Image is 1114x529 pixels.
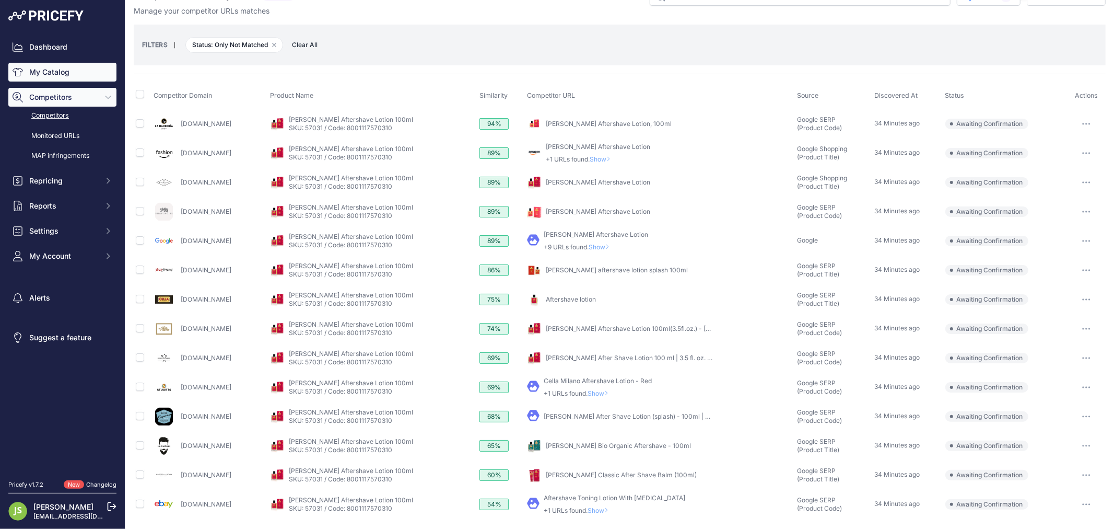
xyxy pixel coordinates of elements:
[8,289,116,307] a: Alerts
[270,91,313,99] span: Product Name
[875,470,920,478] span: 34 Minutes ago
[798,467,840,483] span: Google SERP (Product Title)
[798,174,848,190] span: Google Shopping (Product Title)
[479,264,509,276] div: 86%
[29,176,98,186] span: Repricing
[479,118,509,130] div: 94%
[289,408,413,416] a: [PERSON_NAME] Aftershave Lotion 100ml
[527,91,575,99] span: Competitor URL
[181,295,231,303] a: [DOMAIN_NAME]
[875,207,920,215] span: 34 Minutes ago
[8,222,116,240] button: Settings
[289,446,392,454] a: SKU: 57031 / Code: 8001117570310
[8,38,116,56] a: Dashboard
[479,499,509,510] div: 54%
[289,438,413,445] a: [PERSON_NAME] Aftershave Lotion 100ml
[8,480,43,489] div: Pricefy v1.7.2
[875,266,920,273] span: 34 Minutes ago
[289,496,413,504] a: [PERSON_NAME] Aftershave Lotion 100ml
[181,237,231,245] a: [DOMAIN_NAME]
[875,441,920,449] span: 34 Minutes ago
[289,262,413,270] a: [PERSON_NAME] Aftershave Lotion 100ml
[546,354,750,362] a: [PERSON_NAME] After Shave Lotion 100 ml | 3.5 fl. oz. Model #WJ- ...
[479,91,508,99] span: Similarity
[479,440,509,452] div: 65%
[798,262,840,278] span: Google SERP (Product Title)
[945,470,1028,480] span: Awaiting Confirmation
[875,500,920,508] span: 34 Minutes ago
[798,408,842,424] span: Google SERP (Product Code)
[1075,91,1098,99] span: Actions
[181,149,231,157] a: [DOMAIN_NAME]
[479,411,509,422] div: 68%
[945,353,1028,363] span: Awaiting Confirmation
[588,507,613,514] span: Show
[875,353,920,361] span: 34 Minutes ago
[544,231,648,238] a: [PERSON_NAME] Aftershave Lotion
[29,92,98,102] span: Competitors
[134,6,269,16] p: Manage your competitor URLs matches
[289,350,413,358] a: [PERSON_NAME] Aftershave Lotion 100ml
[289,467,413,475] a: [PERSON_NAME] Aftershave Lotion 100ml
[29,226,98,236] span: Settings
[945,148,1028,158] span: Awaiting Confirmation
[142,41,168,49] small: FILTERS
[154,91,212,99] span: Competitor Domain
[29,201,98,211] span: Reports
[590,155,615,163] span: Show
[479,352,509,364] div: 69%
[945,294,1028,305] span: Awaiting Confirmation
[29,251,98,261] span: My Account
[287,40,323,50] button: Clear All
[875,383,920,390] span: 34 Minutes ago
[546,120,672,128] a: [PERSON_NAME] Aftershave Lotion, 100ml
[289,124,392,132] a: SKU: 57031 / Code: 8001117570310
[945,265,1028,275] span: Awaiting Confirmation
[289,153,392,161] a: SKU: 57031 / Code: 8001117570310
[945,91,965,99] span: Status
[479,323,509,335] div: 74%
[289,291,413,299] a: [PERSON_NAME] Aftershave Lotion 100ml
[289,417,392,424] a: SKU: 57031 / Code: 8001117570310
[479,382,509,393] div: 69%
[181,500,231,508] a: [DOMAIN_NAME]
[798,116,842,132] span: Google SERP (Product Code)
[8,107,116,125] a: Competitors
[181,383,231,391] a: [DOMAIN_NAME]
[546,178,650,186] a: [PERSON_NAME] Aftershave Lotion
[64,480,84,489] span: New
[546,266,688,274] a: [PERSON_NAME] aftershave lotion splash 100ml
[181,325,231,332] a: [DOMAIN_NAME]
[945,411,1028,422] span: Awaiting Confirmation
[875,412,920,420] span: 34 Minutes ago
[8,197,116,215] button: Reports
[798,203,842,220] span: Google SERP (Product Code)
[945,236,1028,246] span: Awaiting Confirmation
[798,145,848,161] span: Google Shopping (Product Title)
[798,91,819,99] span: Source
[289,116,413,123] a: [PERSON_NAME] Aftershave Lotion 100ml
[181,412,231,420] a: [DOMAIN_NAME]
[546,155,650,164] p: +1 URLs found.
[875,148,920,156] span: 34 Minutes ago
[289,212,392,220] a: SKU: 57031 / Code: 8001117570310
[588,389,613,397] span: Show
[945,206,1028,217] span: Awaiting Confirmation
[181,120,231,128] a: [DOMAIN_NAME]
[798,496,842,512] span: Google SERP (Product Code)
[544,412,794,420] a: [PERSON_NAME] After Shave Lotion (splash) - 100ml | Made in [GEOGRAPHIC_DATA]
[875,324,920,332] span: 34 Minutes ago
[546,208,650,215] a: [PERSON_NAME] Aftershave Lotion
[289,174,413,182] a: [PERSON_NAME] Aftershave Lotion 100ml
[181,442,231,450] a: [DOMAIN_NAME]
[181,208,231,215] a: [DOMAIN_NAME]
[875,91,918,99] span: Discovered At
[945,119,1028,129] span: Awaiting Confirmation
[289,504,392,512] a: SKU: 57031 / Code: 8001117570310
[8,10,84,21] img: Pricefy Logo
[945,324,1028,334] span: Awaiting Confirmation
[544,494,685,502] a: Aftershave Toning Lotion With [MEDICAL_DATA]
[479,147,509,159] div: 89%
[289,203,413,211] a: [PERSON_NAME] Aftershave Lotion 100ml
[546,442,691,450] a: [PERSON_NAME] Bio Organic Aftershave - 100ml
